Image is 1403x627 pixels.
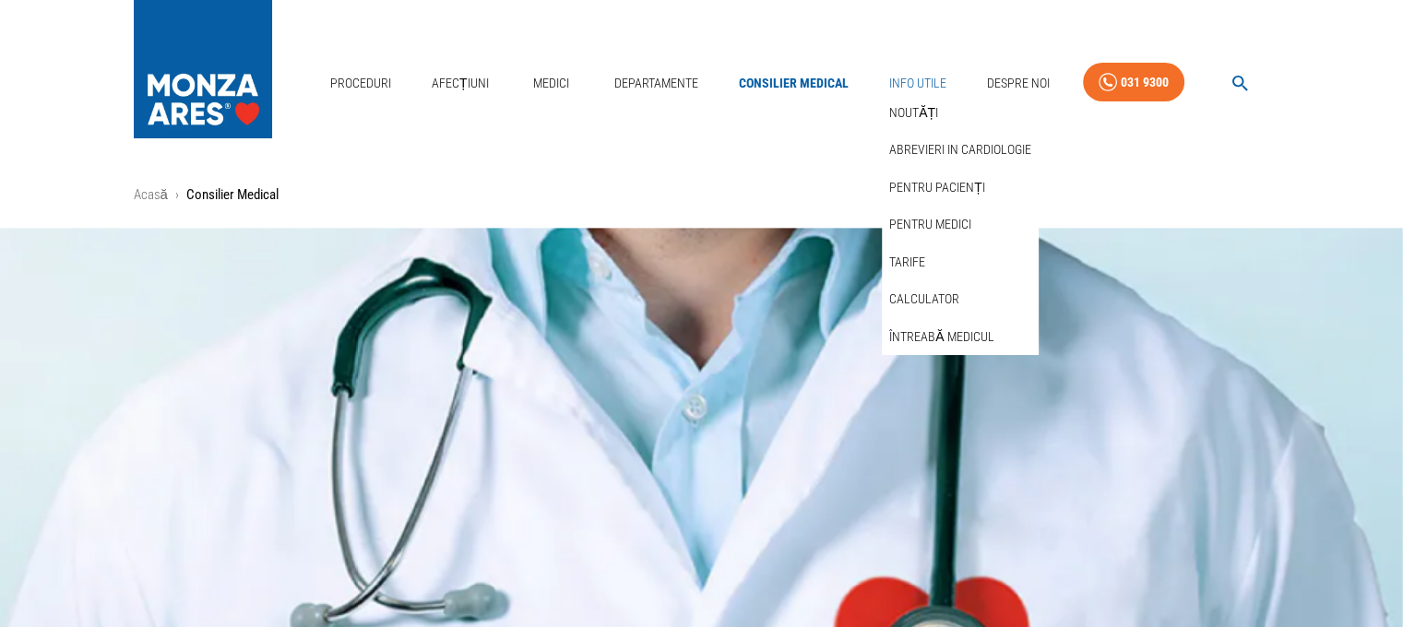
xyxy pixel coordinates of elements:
a: Despre Noi [980,65,1057,102]
div: Noutăți [882,94,1039,132]
a: Tarife [886,247,929,278]
a: Abrevieri in cardiologie [886,135,1035,165]
li: › [175,184,179,206]
a: 031 9300 [1083,63,1184,102]
div: Tarife [882,243,1039,281]
div: Calculator [882,280,1039,318]
div: Abrevieri in cardiologie [882,131,1039,169]
a: Info Utile [882,65,954,102]
nav: secondary mailbox folders [882,94,1039,356]
a: Pentru medici [886,209,975,240]
a: Consilier Medical [731,65,856,102]
div: 031 9300 [1121,71,1169,94]
div: Întreabă medicul [882,318,1039,356]
a: Medici [522,65,581,102]
nav: breadcrumb [134,184,1270,206]
div: Pentru pacienți [882,169,1039,207]
a: Departamente [607,65,706,102]
a: Afecțiuni [424,65,496,102]
div: Pentru medici [882,206,1039,243]
a: Proceduri [323,65,398,102]
p: Consilier Medical [186,184,279,206]
a: Pentru pacienți [886,172,989,203]
a: Acasă [134,186,168,203]
a: Întreabă medicul [886,322,997,352]
a: Noutăți [886,98,942,128]
a: Calculator [886,284,963,314]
